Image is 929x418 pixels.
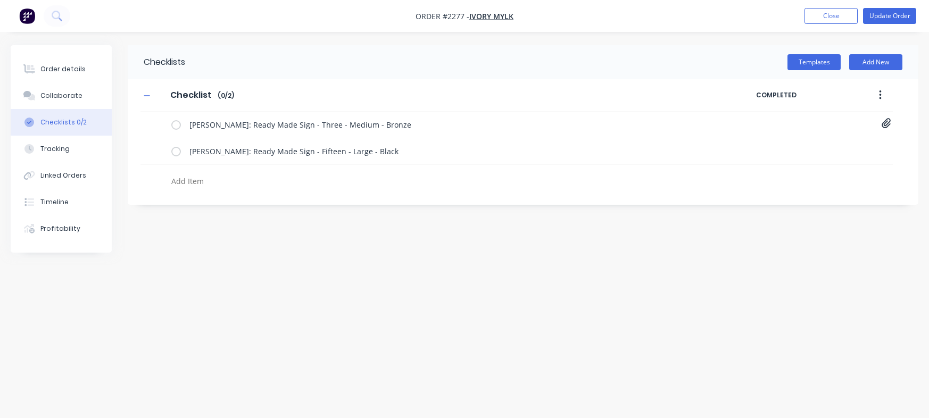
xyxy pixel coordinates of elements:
[185,117,708,132] textarea: [PERSON_NAME]: Ready Made Sign - Three - Medium - Bronze
[469,11,513,21] a: Ivory Mylk
[185,144,708,159] textarea: [PERSON_NAME]: Ready Made Sign - Fifteen - Large - Black
[19,8,35,24] img: Factory
[849,54,902,70] button: Add New
[40,197,69,207] div: Timeline
[40,144,70,154] div: Tracking
[11,136,112,162] button: Tracking
[40,118,87,127] div: Checklists 0/2
[40,171,86,180] div: Linked Orders
[863,8,916,24] button: Update Order
[40,64,86,74] div: Order details
[787,54,841,70] button: Templates
[11,56,112,82] button: Order details
[11,162,112,189] button: Linked Orders
[218,91,234,101] span: ( 0 / 2 )
[11,215,112,242] button: Profitability
[11,109,112,136] button: Checklists 0/2
[804,8,858,24] button: Close
[128,45,185,79] div: Checklists
[416,11,469,21] span: Order #2277 -
[164,87,218,103] input: Enter Checklist name
[40,91,82,101] div: Collaborate
[40,224,80,233] div: Profitability
[11,189,112,215] button: Timeline
[11,82,112,109] button: Collaborate
[756,90,847,100] span: COMPLETED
